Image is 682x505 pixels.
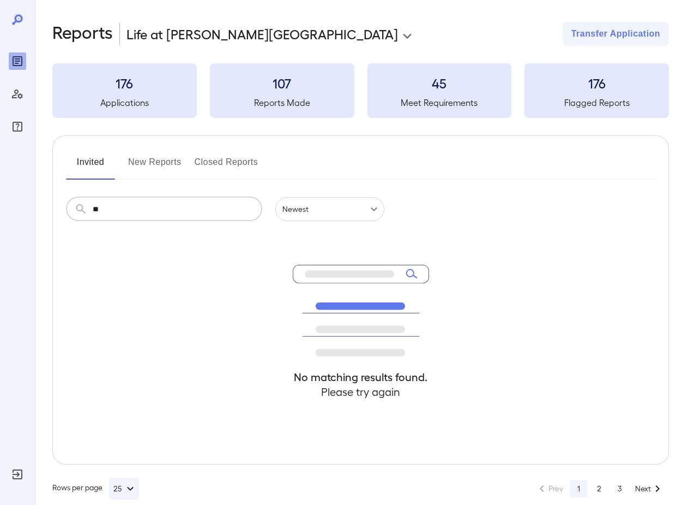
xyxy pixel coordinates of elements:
[293,384,429,399] h4: Please try again
[52,74,197,92] h3: 176
[524,96,669,109] h5: Flagged Reports
[210,96,354,109] h5: Reports Made
[195,153,258,180] button: Closed Reports
[66,153,115,180] button: Invited
[611,480,629,497] button: Go to page 3
[52,63,669,118] summary: 176Applications107Reports Made45Meet Requirements176Flagged Reports
[9,466,26,483] div: Log Out
[632,480,667,497] button: Go to next page
[590,480,608,497] button: Go to page 2
[9,52,26,70] div: Reports
[293,370,429,384] h4: No matching results found.
[52,478,139,500] div: Rows per page
[367,96,512,109] h5: Meet Requirements
[109,478,139,500] button: 25
[52,22,113,46] h2: Reports
[210,74,354,92] h3: 107
[9,85,26,103] div: Manage Users
[367,74,512,92] h3: 45
[530,480,669,497] nav: pagination navigation
[52,96,197,109] h5: Applications
[563,22,669,46] button: Transfer Application
[570,480,587,497] button: page 1
[128,153,182,180] button: New Reports
[126,25,398,43] p: Life at [PERSON_NAME][GEOGRAPHIC_DATA]
[9,118,26,135] div: FAQ
[275,197,384,221] div: Newest
[524,74,669,92] h3: 176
